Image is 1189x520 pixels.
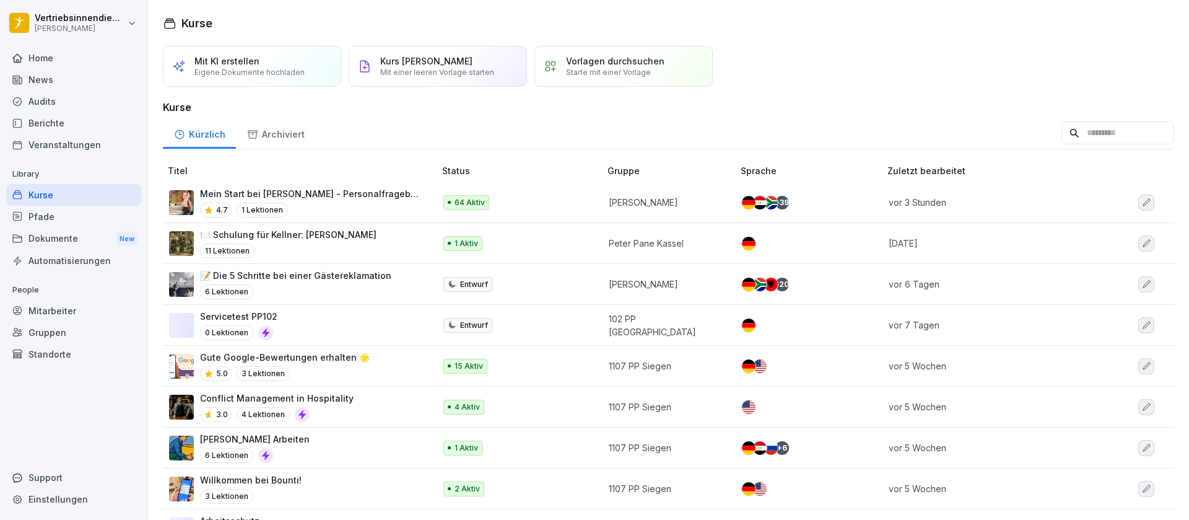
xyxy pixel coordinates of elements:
[753,441,767,455] img: eg.svg
[609,237,721,250] p: Peter Pane Kassel
[6,184,141,206] a: Kurse
[442,164,603,177] p: Status
[200,392,354,405] p: Conflict Management in Hospitality
[236,117,315,149] a: Archiviert
[6,90,141,112] a: Audits
[609,359,721,372] p: 1107 PP Siegen
[455,197,485,208] p: 64 Aktiv
[742,359,756,373] img: de.svg
[889,482,1086,495] p: vor 5 Wochen
[6,488,141,510] a: Einstellungen
[380,68,494,77] p: Mit einer leeren Vorlage starten
[6,47,141,69] a: Home
[200,351,370,364] p: Gute Google-Bewertungen erhalten 🌟
[169,231,194,256] img: c6pxyn0tmrqwj4a1jbcqb86l.png
[216,205,228,216] p: 4.7
[200,284,253,299] p: 6 Lektionen
[753,359,767,373] img: us.svg
[764,278,778,291] img: al.svg
[609,278,721,291] p: [PERSON_NAME]
[200,269,391,282] p: 📝 Die 5 Schritte bei einer Gästereklamation
[609,312,721,338] p: 102 PP [GEOGRAPHIC_DATA]
[889,237,1086,250] p: [DATE]
[889,196,1086,209] p: vor 3 Stunden
[169,354,194,379] img: iwscqm9zjbdjlq9atufjsuwv.png
[609,400,721,413] p: 1107 PP Siegen
[455,443,478,454] p: 1 Aktiv
[742,278,756,291] img: de.svg
[609,441,721,454] p: 1107 PP Siegen
[889,359,1086,372] p: vor 5 Wochen
[566,68,651,77] p: Starte mit einer Vorlage
[742,237,756,250] img: de.svg
[6,300,141,322] a: Mitarbeiter
[608,164,736,177] p: Gruppe
[6,343,141,365] a: Standorte
[742,196,756,209] img: de.svg
[741,164,882,177] p: Sprache
[566,56,664,66] p: Vorlagen durchsuchen
[200,448,253,463] p: 6 Lektionen
[764,441,778,455] img: ru.svg
[460,279,488,290] p: Entwurf
[6,112,141,134] a: Berichte
[455,361,483,372] p: 15 Aktiv
[169,477,194,501] img: xh3bnih80d1pxcetv9zsuevg.png
[237,407,290,422] p: 4 Lektionen
[753,196,767,209] img: eg.svg
[6,206,141,227] div: Pfade
[200,474,302,487] p: Willkommen bei Bounti!
[753,482,767,496] img: us.svg
[889,319,1086,332] p: vor 7 Tagen
[169,395,194,420] img: v5km1yrum515hbryjbhr1wgk.png
[216,368,228,379] p: 5.0
[6,164,141,184] p: Library
[753,278,767,291] img: za.svg
[609,482,721,495] p: 1107 PP Siegen
[169,436,194,461] img: ns5fm27uu5em6705ixom0yjt.png
[200,228,377,241] p: 🍽️ Schulung für Kellner: [PERSON_NAME]
[169,272,194,297] img: oxsac4sd6q4ntjxav4mftrwt.png
[6,280,141,300] p: People
[181,15,212,32] h1: Kurse
[887,164,1101,177] p: Zuletzt bearbeitet
[742,482,756,496] img: de.svg
[6,467,141,488] div: Support
[775,278,789,291] div: + 20
[200,244,255,258] p: 11 Lektionen
[460,320,488,331] p: Entwurf
[889,278,1086,291] p: vor 6 Tagen
[742,319,756,332] img: de.svg
[35,24,125,33] p: [PERSON_NAME]
[194,68,305,77] p: Eigene Dokumente hochladen
[380,56,473,66] p: Kurs [PERSON_NAME]
[163,117,236,149] a: Kürzlich
[742,400,756,414] img: us.svg
[237,366,290,381] p: 3 Lektionen
[200,187,422,200] p: Mein Start bei [PERSON_NAME] - Personalfragebogen
[775,196,789,209] div: + 39
[194,56,259,66] p: Mit KI erstellen
[200,433,310,446] p: [PERSON_NAME] Arbeiten
[455,238,478,249] p: 1 Aktiv
[200,310,277,323] p: Servicetest PP102
[6,227,141,250] a: DokumenteNew
[889,441,1086,454] p: vor 5 Wochen
[163,100,1174,115] h3: Kurse
[6,322,141,343] a: Gruppen
[6,69,141,90] a: News
[775,441,789,455] div: + 6
[6,250,141,271] a: Automatisierungen
[6,227,141,250] div: Dokumente
[6,134,141,156] div: Veranstaltungen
